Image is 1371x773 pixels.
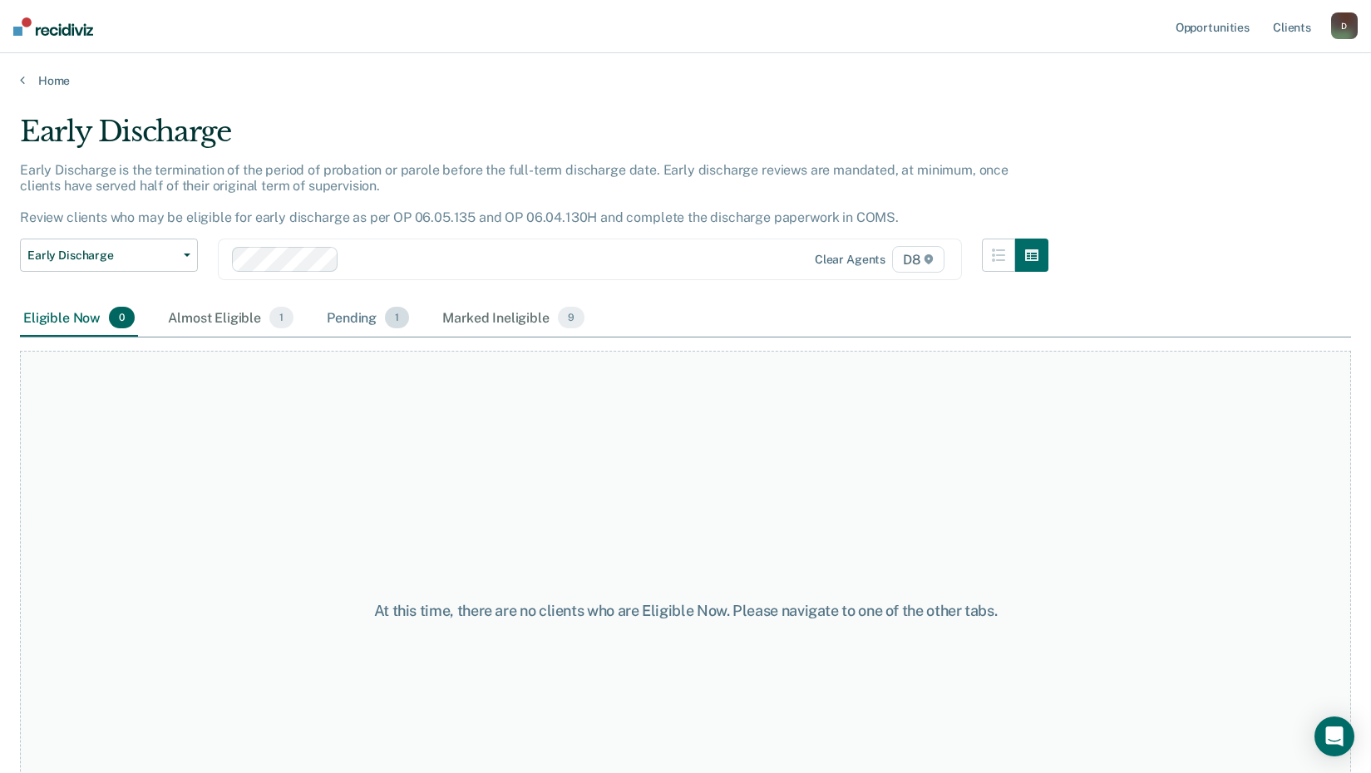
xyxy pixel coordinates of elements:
[1314,716,1354,756] div: Open Intercom Messenger
[13,17,93,36] img: Recidiviz
[353,602,1018,620] div: At this time, there are no clients who are Eligible Now. Please navigate to one of the other tabs.
[20,300,138,337] div: Eligible Now0
[20,73,1351,88] a: Home
[269,307,293,328] span: 1
[323,300,412,337] div: Pending1
[27,249,177,263] span: Early Discharge
[1331,12,1358,39] button: D
[892,246,944,273] span: D8
[558,307,584,328] span: 9
[815,253,885,267] div: Clear agents
[20,239,198,272] button: Early Discharge
[385,307,409,328] span: 1
[165,300,297,337] div: Almost Eligible1
[109,307,135,328] span: 0
[20,162,1009,226] p: Early Discharge is the termination of the period of probation or parole before the full-term disc...
[439,300,588,337] div: Marked Ineligible9
[20,115,1048,162] div: Early Discharge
